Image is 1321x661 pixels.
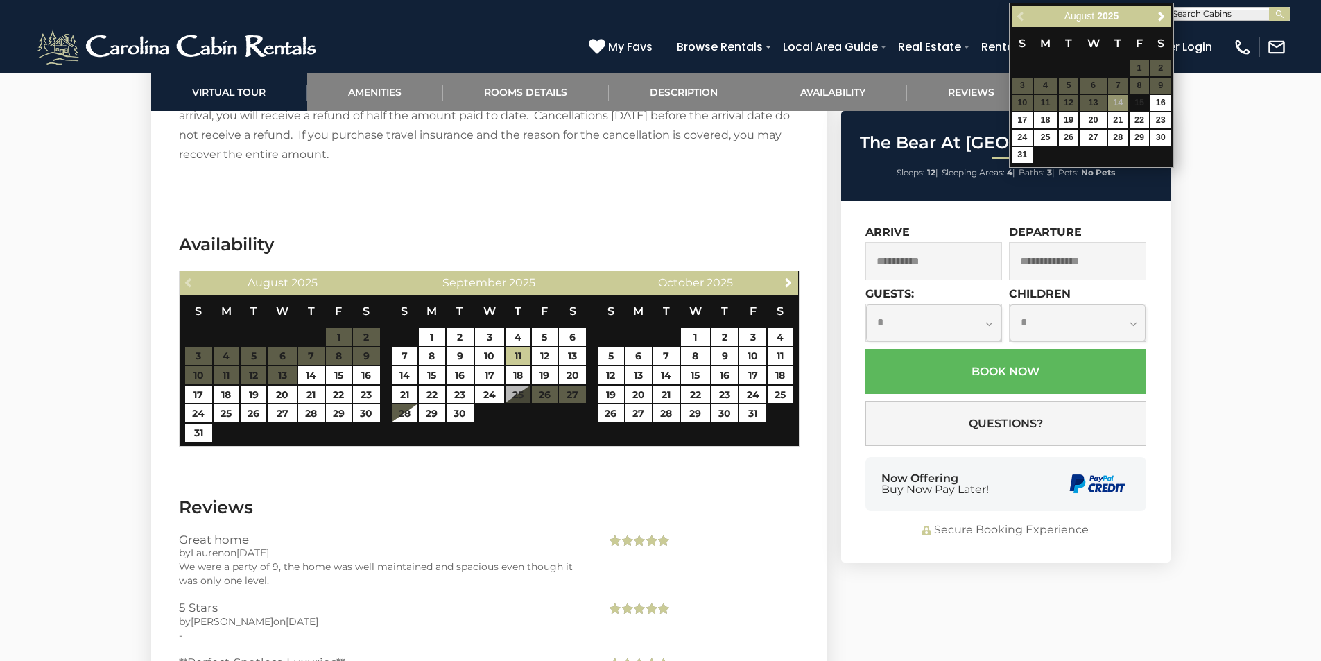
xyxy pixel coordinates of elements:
a: 14 [653,366,679,384]
span: Thursday [515,304,521,318]
a: My Favs [589,38,656,56]
a: 29 [681,404,710,422]
a: 19 [598,386,623,404]
a: 16 [353,366,380,384]
span: Sleeps: [897,167,925,178]
span: Thursday [721,304,728,318]
span: Buy Now Pay Later! [881,484,989,495]
span: 2025 [509,276,535,289]
span: Sunday [195,304,202,318]
a: Browse Rentals [670,35,770,59]
a: 16 [1150,95,1171,111]
span: 2025 [707,276,733,289]
div: by on [179,615,586,628]
a: Local Area Guide [776,35,885,59]
a: 19 [241,386,266,404]
a: 11 [506,347,530,366]
span: October [658,276,704,289]
strong: 4 [1007,167,1012,178]
a: Real Estate [891,35,968,59]
a: 28 [653,404,679,422]
a: 23 [447,386,474,404]
a: 14 [298,366,324,384]
a: 3 [475,328,504,346]
a: 4 [506,328,530,346]
a: 19 [1059,112,1079,128]
a: 28 [298,404,324,422]
a: 29 [419,404,444,422]
strong: No Pets [1081,167,1115,178]
a: 21 [653,386,679,404]
div: by on [179,546,586,560]
a: 29 [1130,130,1150,146]
a: 14 [392,366,417,384]
span: Monday [633,304,644,318]
a: 12 [598,366,623,384]
label: Departure [1009,225,1082,239]
span: Wednesday [276,304,288,318]
span: Sunday [607,304,614,318]
a: 17 [1012,112,1033,128]
a: 29 [326,404,352,422]
h2: The Bear At [GEOGRAPHIC_DATA] [845,134,1167,152]
span: [DATE] [286,615,318,628]
label: Guests: [865,287,914,300]
a: 21 [1108,112,1128,128]
span: September [442,276,506,289]
a: 16 [447,366,474,384]
a: 20 [559,366,586,384]
a: 30 [711,404,739,422]
span: Baths: [1019,167,1045,178]
div: - [179,628,586,642]
label: Children [1009,287,1071,300]
a: 20 [268,386,297,404]
a: 18 [1034,112,1057,128]
li: | [942,164,1015,182]
label: Arrive [865,225,910,239]
a: 23 [353,386,380,404]
a: 1 [681,328,710,346]
a: 12 [532,347,558,366]
a: 22 [419,386,444,404]
img: mail-regular-white.png [1267,37,1286,57]
a: 2 [447,328,474,346]
a: 18 [214,386,239,404]
a: 6 [625,347,653,366]
span: Monday [221,304,232,318]
span: Friday [335,304,342,318]
span: 14 [1108,95,1128,111]
a: 24 [1012,130,1033,146]
span: Wednesday [483,304,496,318]
a: Owner Login [1137,35,1219,59]
span: [PERSON_NAME] [191,615,273,628]
div: Now Offering [881,473,989,495]
a: Reviews [907,73,1036,111]
a: 20 [1080,112,1106,128]
a: 20 [625,386,653,404]
a: 28 [1108,130,1128,146]
li: | [897,164,938,182]
span: Saturday [777,304,784,318]
h3: Great home [179,533,586,546]
a: 24 [739,386,766,404]
a: 18 [506,366,530,384]
span: Saturday [1157,37,1164,50]
span: Monday [1040,37,1051,50]
a: 8 [681,347,710,366]
a: 31 [739,404,766,422]
strong: 12 [927,167,935,178]
span: Next [783,277,794,288]
a: 22 [326,386,352,404]
img: White-1-2.png [35,26,322,68]
a: 30 [353,404,380,422]
a: 24 [475,386,504,404]
a: 15 [419,366,444,384]
a: 18 [768,366,793,384]
a: 31 [185,424,212,442]
a: 17 [185,386,212,404]
a: 9 [711,347,739,366]
span: Tuesday [663,304,670,318]
a: 8 [419,347,444,366]
span: Tuesday [1065,37,1072,50]
span: Pets: [1058,167,1079,178]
